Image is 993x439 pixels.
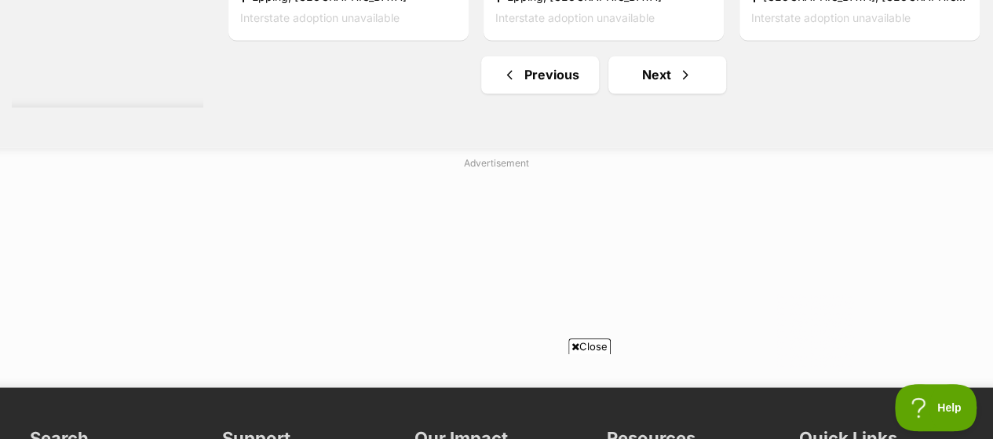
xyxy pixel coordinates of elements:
span: Interstate adoption unavailable [240,11,400,24]
img: adc.png [560,1,570,12]
a: Next page [608,56,726,93]
iframe: Help Scout Beacon - Open [895,384,977,431]
iframe: Advertisement [375,175,611,371]
span: Interstate adoption unavailable [495,11,655,24]
iframe: Advertisement [211,360,783,431]
span: Close [568,338,611,354]
nav: Pagination [227,56,981,93]
iframe: Advertisement [619,175,854,371]
a: Previous page [481,56,599,93]
span: Interstate adoption unavailable [751,11,911,24]
iframe: Advertisement [132,175,367,371]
